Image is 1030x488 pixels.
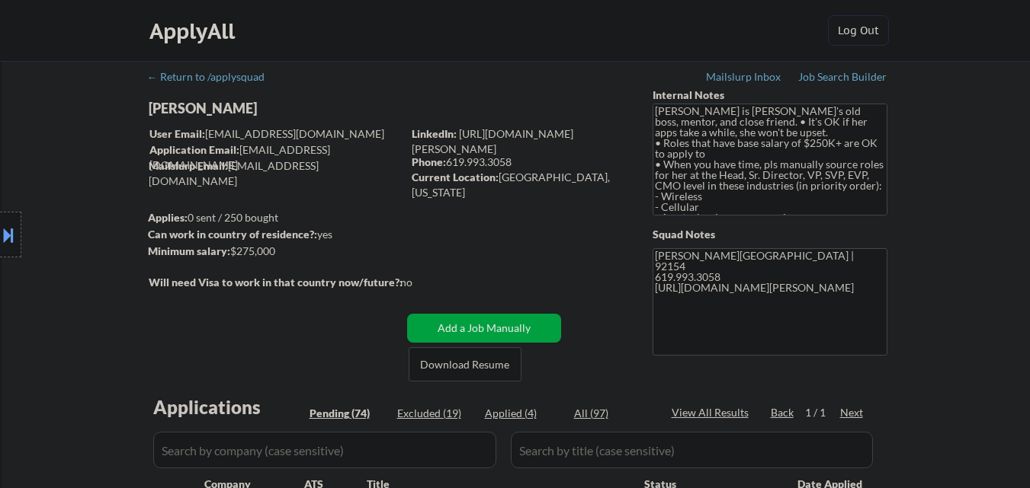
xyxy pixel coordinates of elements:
[828,15,889,46] button: Log Out
[412,170,627,199] div: [GEOGRAPHIC_DATA], [US_STATE]
[149,158,402,188] div: [EMAIL_ADDRESS][DOMAIN_NAME]
[310,406,386,421] div: Pending (74)
[412,155,627,170] div: 619.993.3058
[149,126,402,142] div: [EMAIL_ADDRESS][DOMAIN_NAME]
[153,432,496,468] input: Search by company (case sensitive)
[409,347,521,381] button: Download Resume
[412,127,573,155] a: [URL][DOMAIN_NAME][PERSON_NAME]
[653,88,887,103] div: Internal Notes
[798,72,887,82] div: Job Search Builder
[485,406,561,421] div: Applied (4)
[706,71,782,86] a: Mailslurp Inbox
[574,406,650,421] div: All (97)
[672,405,753,420] div: View All Results
[147,71,279,86] a: ← Return to /applysquad
[840,405,865,420] div: Next
[153,398,304,416] div: Applications
[805,405,840,420] div: 1 / 1
[149,18,239,44] div: ApplyAll
[706,72,782,82] div: Mailslurp Inbox
[412,155,446,168] strong: Phone:
[412,127,457,140] strong: LinkedIn:
[771,405,795,420] div: Back
[149,99,462,118] div: [PERSON_NAME]
[400,275,444,290] div: no
[149,142,402,172] div: [EMAIL_ADDRESS][DOMAIN_NAME]
[798,71,887,86] a: Job Search Builder
[148,244,402,259] div: $275,000
[147,72,279,82] div: ← Return to /applysquad
[148,210,402,225] div: 0 sent / 250 bought
[653,227,887,242] div: Squad Notes
[149,276,403,289] strong: Will need Visa to work in that country now/future?:
[412,171,499,183] strong: Current Location:
[407,314,561,343] button: Add a Job Manually
[397,406,473,421] div: Excluded (19)
[511,432,873,468] input: Search by title (case sensitive)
